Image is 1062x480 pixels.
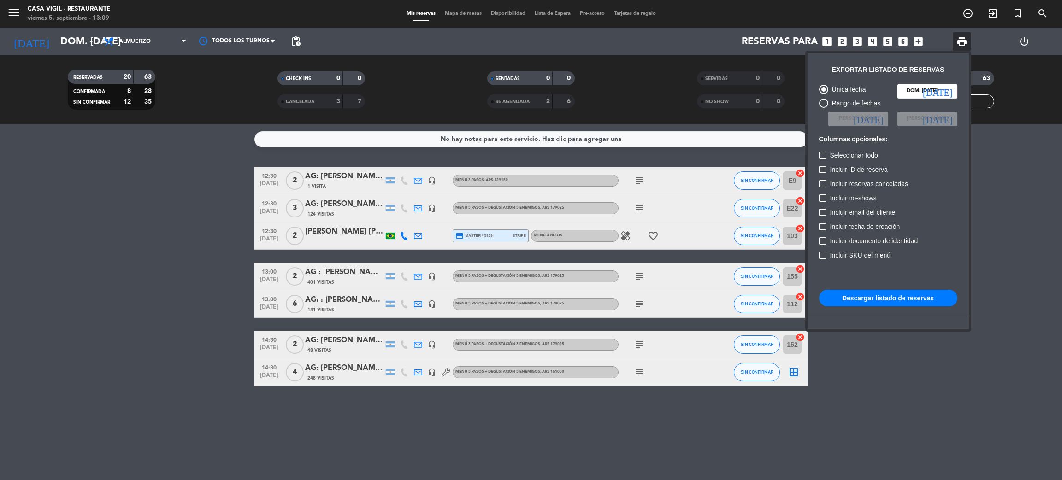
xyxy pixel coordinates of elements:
[828,84,866,95] div: Única fecha
[830,150,878,161] span: Seleccionar todo
[830,221,900,232] span: Incluir fecha de creación
[854,114,883,123] i: [DATE]
[290,36,301,47] span: pending_actions
[923,87,952,96] i: [DATE]
[923,114,952,123] i: [DATE]
[830,193,877,204] span: Incluir no-shows
[838,115,879,123] span: [PERSON_NAME]
[832,64,944,75] div: Exportar listado de reservas
[830,235,918,246] span: Incluir documento de identidad
[830,178,909,189] span: Incluir reservas canceladas
[830,250,891,261] span: Incluir SKU del menú
[956,36,968,47] span: print
[828,98,881,109] div: Rango de fechas
[819,135,957,143] h6: Columnas opcionales:
[830,207,896,218] span: Incluir email del cliente
[907,115,948,123] span: [PERSON_NAME]
[819,290,957,306] button: Descargar listado de reservas
[830,164,888,175] span: Incluir ID de reserva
